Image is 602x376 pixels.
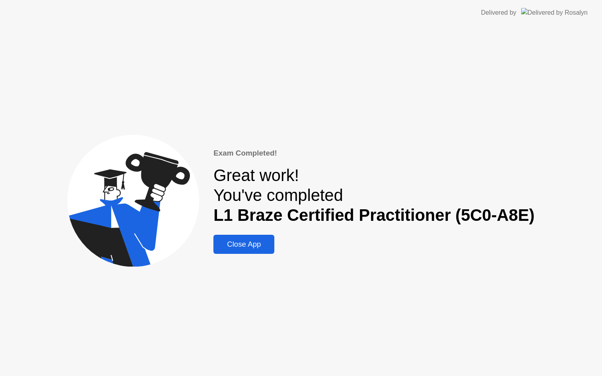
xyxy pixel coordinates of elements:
div: Close App [216,240,272,249]
div: Exam Completed! [213,148,534,159]
img: Delivered by Rosalyn [521,8,588,17]
div: Delivered by [481,8,516,18]
button: Close App [213,235,274,254]
b: L1 Braze Certified Practitioner (5C0-A8E) [213,206,534,224]
div: Great work! You've completed [213,166,534,225]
